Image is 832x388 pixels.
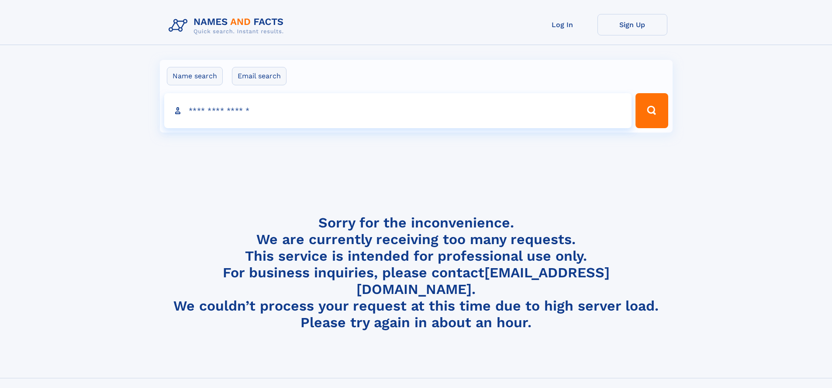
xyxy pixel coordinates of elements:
[232,67,287,85] label: Email search
[597,14,667,35] a: Sign Up
[528,14,597,35] a: Log In
[635,93,668,128] button: Search Button
[164,93,632,128] input: search input
[356,264,610,297] a: [EMAIL_ADDRESS][DOMAIN_NAME]
[165,214,667,331] h4: Sorry for the inconvenience. We are currently receiving too many requests. This service is intend...
[167,67,223,85] label: Name search
[165,14,291,38] img: Logo Names and Facts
